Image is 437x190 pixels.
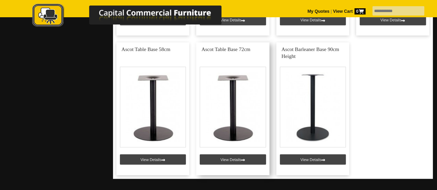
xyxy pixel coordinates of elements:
[333,9,365,14] strong: View Cart
[354,8,365,14] span: 0
[13,3,255,31] a: Capital Commercial Furniture Logo
[332,9,365,14] a: View Cart0
[307,9,330,14] a: My Quotes
[13,3,255,29] img: Capital Commercial Furniture Logo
